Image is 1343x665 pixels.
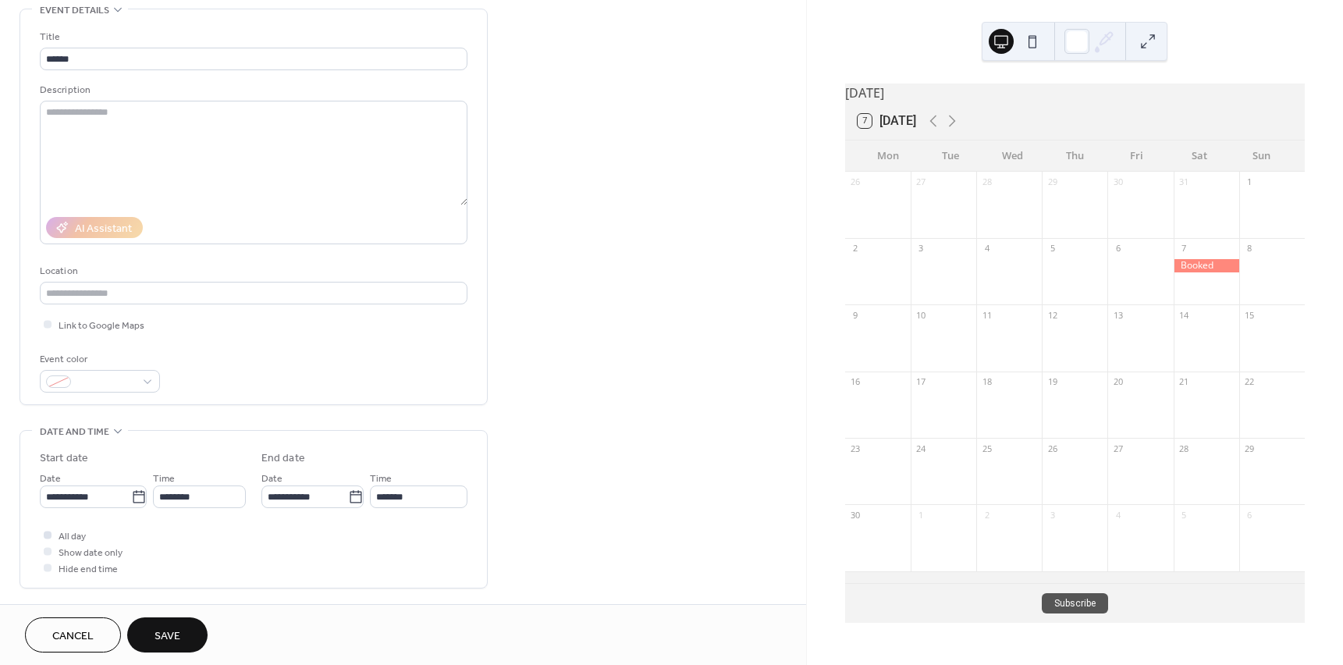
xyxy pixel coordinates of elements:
div: 5 [1178,509,1190,521]
div: 28 [981,176,993,188]
div: Fri [1106,140,1168,172]
div: 22 [1244,376,1256,388]
div: Sun [1230,140,1292,172]
div: Location [40,263,464,279]
div: 30 [1112,176,1124,188]
button: 7[DATE] [852,110,922,132]
div: 4 [1112,509,1124,521]
div: Start date [40,450,88,467]
span: Save [155,628,180,645]
div: 13 [1112,309,1124,321]
div: 7 [1178,243,1190,254]
div: 25 [981,443,993,454]
div: 18 [981,376,993,388]
span: Time [370,471,392,487]
div: [DATE] [845,84,1305,102]
div: 28 [1178,443,1190,454]
span: Cancel [52,628,94,645]
div: 29 [1046,176,1058,188]
div: 26 [1046,443,1058,454]
span: Time [153,471,175,487]
span: Link to Google Maps [59,318,144,334]
span: Hide end time [59,561,118,578]
span: Date and time [40,424,109,440]
div: Thu [1043,140,1106,172]
button: Cancel [25,617,121,653]
div: Mon [858,140,920,172]
div: 15 [1244,309,1256,321]
div: 2 [981,509,993,521]
div: 19 [1046,376,1058,388]
div: Booked [1174,259,1239,272]
div: 8 [1244,243,1256,254]
div: Description [40,82,464,98]
div: Tue [919,140,982,172]
div: 2 [850,243,862,254]
div: 20 [1112,376,1124,388]
div: 12 [1046,309,1058,321]
div: Title [40,29,464,45]
span: Date [261,471,282,487]
div: 17 [915,376,927,388]
div: Sat [1168,140,1231,172]
div: Event color [40,351,157,368]
div: 27 [915,176,927,188]
div: 11 [981,309,993,321]
div: 6 [1244,509,1256,521]
div: 30 [850,509,862,521]
div: 9 [850,309,862,321]
div: 1 [1244,176,1256,188]
div: 6 [1112,243,1124,254]
div: 21 [1178,376,1190,388]
div: 31 [1178,176,1190,188]
div: 29 [1244,443,1256,454]
div: 4 [981,243,993,254]
div: End date [261,450,305,467]
span: Event details [40,2,109,19]
div: Wed [982,140,1044,172]
span: Date [40,471,61,487]
div: 24 [915,443,927,454]
span: All day [59,528,86,545]
div: 26 [850,176,862,188]
div: 23 [850,443,862,454]
div: 10 [915,309,927,321]
div: 16 [850,376,862,388]
div: 3 [1046,509,1058,521]
div: 27 [1112,443,1124,454]
span: Show date only [59,545,123,561]
div: 1 [915,509,927,521]
div: 3 [915,243,927,254]
div: 14 [1178,309,1190,321]
button: Subscribe [1042,593,1108,613]
div: 5 [1046,243,1058,254]
button: Save [127,617,208,653]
